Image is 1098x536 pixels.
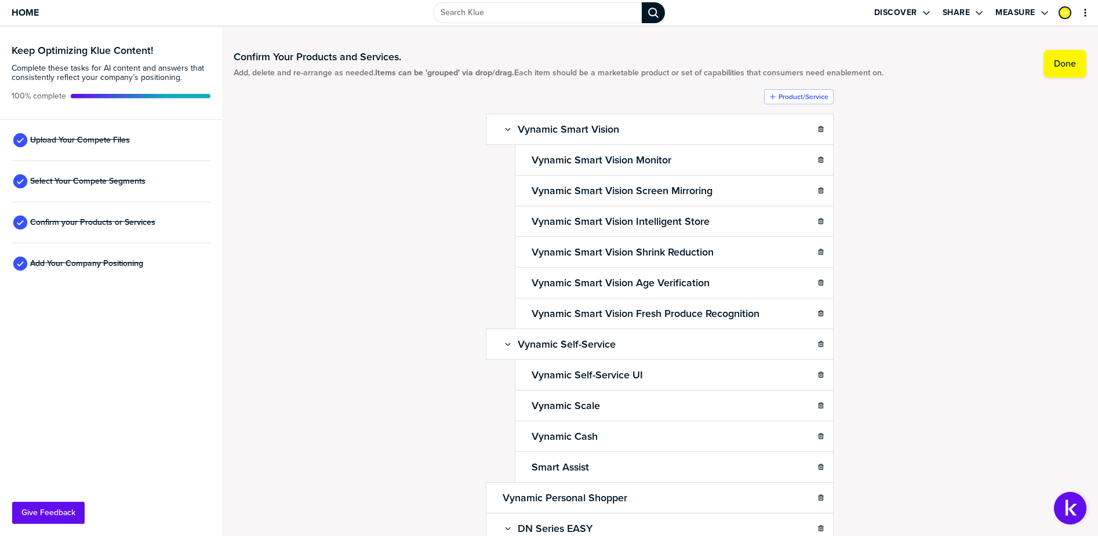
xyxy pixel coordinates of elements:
label: Done [1054,58,1076,70]
span: Select Your Compete Segments [30,177,146,186]
h2: Vynamic Self-Service [515,336,618,352]
h2: Vynamic Smart Vision [515,121,621,137]
h3: Keep Optimizing Klue Content! [12,45,210,56]
input: Search Klue [433,2,642,23]
label: Discover [874,8,917,18]
img: 781207ed1481c00c65955b44c3880d9b-sml.png [1060,8,1070,18]
span: Add, delete and re-arrange as needed. Each item should be a marketable product or set of capabili... [234,68,884,78]
strong: Items can be 'grouped' via drop/drag. [375,67,514,79]
span: Complete these tasks for AI content and answers that consistently reflect your company’s position... [12,64,210,82]
h2: Vynamic Smart Vision Screen Mirroring [529,183,715,199]
label: Share [943,8,970,18]
span: Active [12,92,66,101]
h1: Confirm Your Products and Services. [234,50,884,64]
span: Confirm your Products or Services [30,218,155,227]
span: Upload Your Compete Files [30,136,130,145]
span: Add Your Company Positioning [30,259,143,268]
div: Maico Ferreira [1059,6,1071,19]
label: Measure [995,8,1035,18]
h2: Vynamic Personal Shopper [500,490,630,506]
h2: Vynamic Self-Service UI [529,367,645,383]
button: Open Support Center [1054,492,1086,524]
h2: Vynamic Smart Vision Fresh Produce Recognition [529,305,762,322]
label: Product/Service [779,92,828,101]
h2: Vynamic Cash [529,428,600,444]
h2: Vynamic Smart Vision Shrink Reduction [529,244,716,260]
h2: Vynamic Smart Vision Intelligent Store [529,213,712,229]
h2: Smart Assist [529,459,591,475]
button: Give Feedback [12,502,85,524]
span: Home [12,8,39,17]
h2: Vynamic Scale [529,398,602,414]
h2: Vynamic Smart Vision Monitor [529,152,674,168]
div: Search Klue [642,2,665,23]
a: Edit Profile [1057,5,1072,20]
h2: Vynamic Smart Vision Age Verification [529,275,712,291]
